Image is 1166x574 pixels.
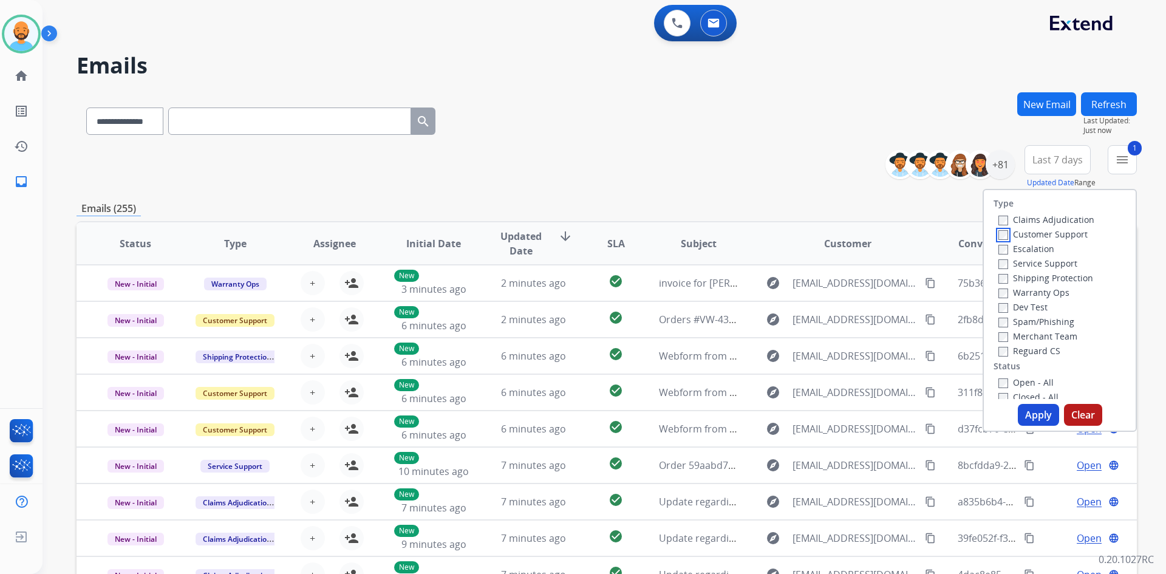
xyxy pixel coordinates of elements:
[659,313,1102,326] span: Orders #VW-43321-21823035, #VW-43321-21823032, #VW-43321-21823029, #VW-43321-21823028
[14,69,29,83] mat-icon: home
[609,456,623,471] mat-icon: check_circle
[998,303,1008,313] input: Dev Test
[416,114,431,129] mat-icon: search
[196,423,274,436] span: Customer Support
[998,216,1008,225] input: Claims Adjudication
[958,531,1136,545] span: 39fe052f-f3b6-42a6-96a9-73295d6f3a02
[659,276,785,290] span: invoice for [PERSON_NAME]
[401,392,466,405] span: 6 minutes ago
[394,525,419,537] p: New
[793,349,918,363] span: [EMAIL_ADDRESS][DOMAIN_NAME]
[14,139,29,154] mat-icon: history
[998,274,1008,284] input: Shipping Protection
[344,458,359,473] mat-icon: person_add
[998,245,1008,255] input: Escalation
[1099,552,1154,567] p: 0.20.1027RC
[998,214,1094,225] label: Claims Adjudication
[313,236,356,251] span: Assignee
[793,312,918,327] span: [EMAIL_ADDRESS][DOMAIN_NAME]
[998,345,1060,357] label: Reguard CS
[394,379,419,391] p: New
[793,458,918,473] span: [EMAIL_ADDRESS][DOMAIN_NAME]
[310,349,315,363] span: +
[394,452,419,464] p: New
[310,458,315,473] span: +
[659,531,1126,545] span: Update regarding your fulfillment method for Service Order: 44e04b76-d308-4d3a-bc08-597dde75c3ac
[766,276,780,290] mat-icon: explore
[1025,145,1091,174] button: Last 7 days
[107,460,164,473] span: New - Initial
[994,197,1014,210] label: Type
[310,494,315,509] span: +
[196,496,279,509] span: Claims Adjudication
[998,230,1008,240] input: Customer Support
[1024,460,1035,471] mat-icon: content_copy
[793,276,918,290] span: [EMAIL_ADDRESS][DOMAIN_NAME]
[501,349,566,363] span: 6 minutes ago
[501,459,566,472] span: 7 minutes ago
[1017,92,1076,116] button: New Email
[401,355,466,369] span: 6 minutes ago
[998,243,1054,255] label: Escalation
[925,350,936,361] mat-icon: content_copy
[998,287,1069,298] label: Warranty Ops
[301,380,325,405] button: +
[107,278,164,290] span: New - Initial
[196,314,274,327] span: Customer Support
[394,561,419,573] p: New
[344,422,359,436] mat-icon: person_add
[609,420,623,434] mat-icon: check_circle
[994,360,1020,372] label: Status
[659,495,1118,508] span: Update regarding your fulfillment method for Service Order: 6099f4c1-49c2-4eb2-b26f-b3f7e6b6829e
[301,490,325,514] button: +
[998,332,1008,342] input: Merchant Team
[998,318,1008,327] input: Spam/Phishing
[1027,178,1074,188] button: Updated Date
[401,428,466,442] span: 6 minutes ago
[998,377,1054,388] label: Open - All
[998,272,1093,284] label: Shipping Protection
[394,343,419,355] p: New
[958,422,1146,436] span: d37fcb70-e89d-4ad0-a1b3-ad2159ae9ed9
[406,236,461,251] span: Initial Date
[998,391,1059,403] label: Closed - All
[998,301,1048,313] label: Dev Test
[200,460,270,473] span: Service Support
[958,495,1145,508] span: a835b6b4-234a-49d3-96e4-60f8d809c24b
[401,538,466,551] span: 9 minutes ago
[607,236,625,251] span: SLA
[494,229,549,258] span: Updated Date
[196,350,279,363] span: Shipping Protection
[998,316,1074,327] label: Spam/Phishing
[659,459,876,472] span: Order 59aabd7e-cd7d-4507-9825-7de13f8e3677
[301,271,325,295] button: +
[958,386,1144,399] span: 311f869c-dd1a-4a07-85b8-d1d8188066c2
[958,313,1145,326] span: 2fb8da5e-6a8e-444d-8b86-d36710a905a0
[107,350,164,363] span: New - Initial
[344,494,359,509] mat-icon: person_add
[501,313,566,326] span: 2 minutes ago
[107,314,164,327] span: New - Initial
[609,347,623,361] mat-icon: check_circle
[659,422,934,436] span: Webform from [EMAIL_ADDRESS][DOMAIN_NAME] on [DATE]
[766,531,780,545] mat-icon: explore
[766,349,780,363] mat-icon: explore
[925,314,936,325] mat-icon: content_copy
[1128,141,1142,155] span: 1
[301,417,325,441] button: +
[310,531,315,545] span: +
[4,17,38,51] img: avatar
[204,278,267,290] span: Warranty Ops
[224,236,247,251] span: Type
[925,460,936,471] mat-icon: content_copy
[394,415,419,428] p: New
[1024,533,1035,544] mat-icon: content_copy
[958,349,1142,363] span: 6b251096-8377-484f-9b09-bf451138a8de
[925,496,936,507] mat-icon: content_copy
[401,319,466,332] span: 6 minutes ago
[1081,92,1137,116] button: Refresh
[394,306,419,318] p: New
[1083,116,1137,126] span: Last Updated:
[958,276,1145,290] span: 75b3655c-a530-4357-9d9f-8e4ed3780beb
[793,494,918,509] span: [EMAIL_ADDRESS][DOMAIN_NAME]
